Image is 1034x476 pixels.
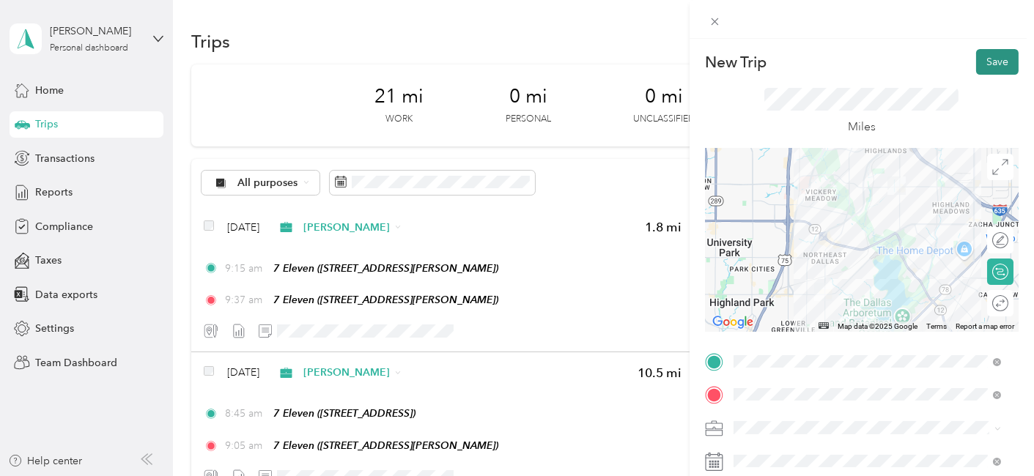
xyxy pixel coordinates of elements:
img: Google [709,313,757,332]
a: Terms (opens in new tab) [926,322,947,330]
button: Save [976,49,1019,75]
span: Map data ©2025 Google [838,322,917,330]
a: Open this area in Google Maps (opens a new window) [709,313,757,332]
p: Miles [848,118,876,136]
a: Report a map error [956,322,1014,330]
p: New Trip [705,52,767,72]
button: Keyboard shortcuts [819,322,829,329]
iframe: Everlance-gr Chat Button Frame [952,394,1034,476]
